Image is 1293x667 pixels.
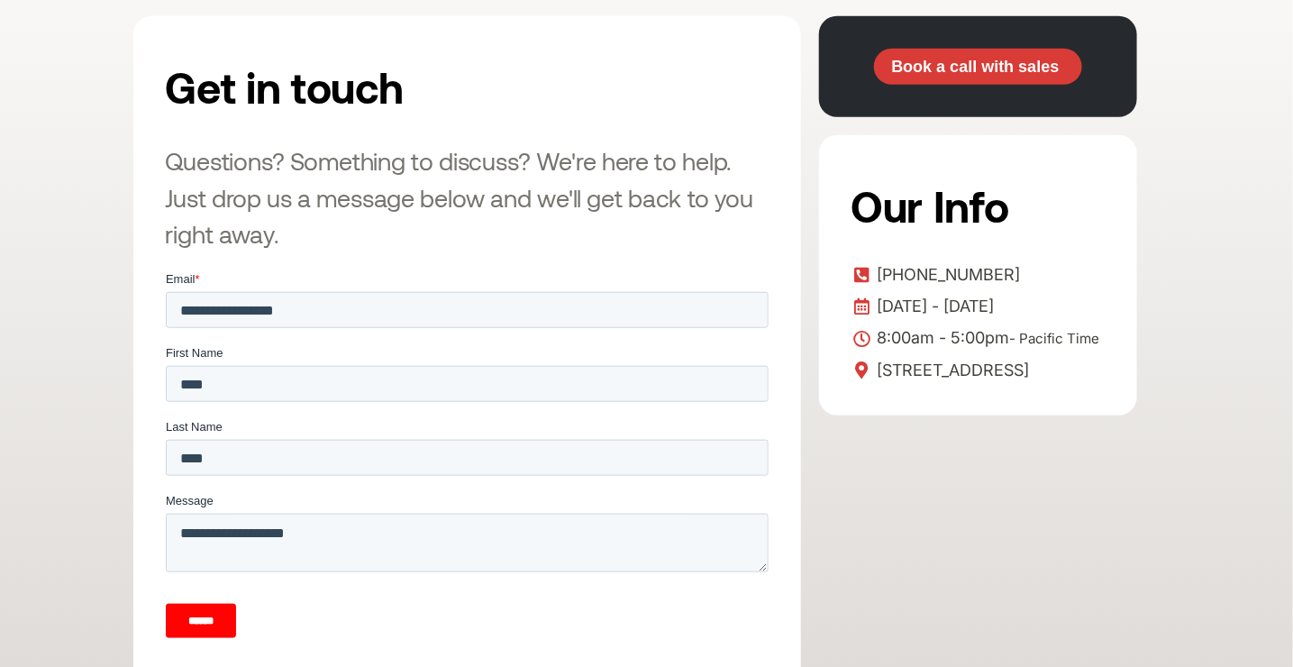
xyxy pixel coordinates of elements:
[872,324,1099,352] span: 8:00am - 5:00pm
[891,59,1059,75] span: Book a call with sales
[872,261,1020,288] span: [PHONE_NUMBER]
[851,168,1099,243] h2: Our Info
[874,49,1082,85] a: Book a call with sales
[166,49,587,124] h2: Get in touch
[851,261,1105,288] a: [PHONE_NUMBER]
[1009,330,1099,347] span: - Pacific Time
[872,293,994,320] span: [DATE] - [DATE]
[872,357,1029,384] span: [STREET_ADDRESS]
[166,142,769,252] h3: Questions? Something to discuss? We're here to help. Just drop us a message below and we'll get b...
